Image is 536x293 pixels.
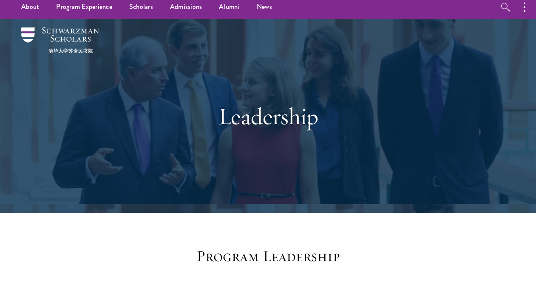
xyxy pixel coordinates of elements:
h1: Leadership [122,101,415,131]
img: Schwarzman Scholars [21,27,99,53]
h3: Program Leadership [136,247,400,265]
